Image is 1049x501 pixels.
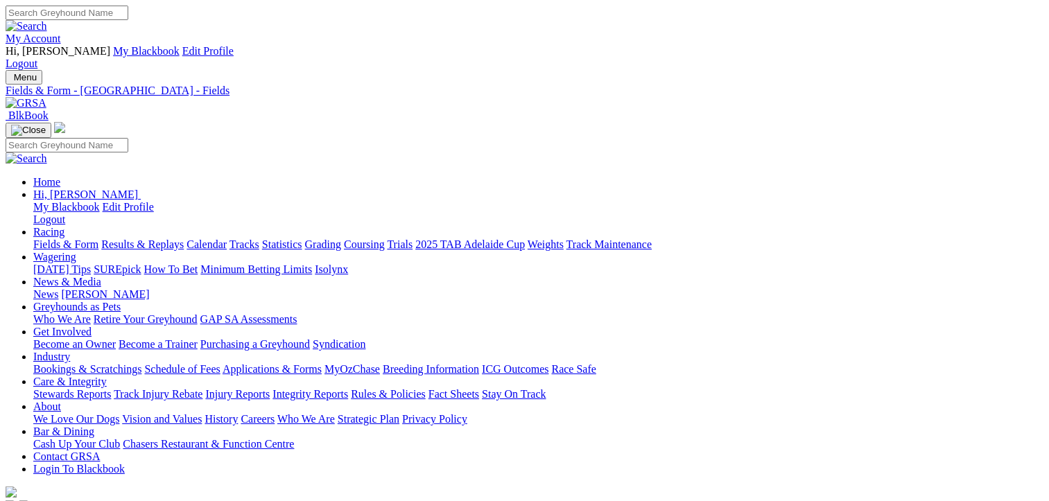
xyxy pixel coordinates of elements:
[33,201,1043,226] div: Hi, [PERSON_NAME]
[482,388,546,400] a: Stay On Track
[14,72,37,82] span: Menu
[33,438,120,450] a: Cash Up Your Club
[33,176,60,188] a: Home
[262,238,302,250] a: Statistics
[33,188,138,200] span: Hi, [PERSON_NAME]
[119,338,198,350] a: Become a Trainer
[6,152,47,165] img: Search
[566,238,652,250] a: Track Maintenance
[205,413,238,425] a: History
[144,263,198,275] a: How To Bet
[315,263,348,275] a: Isolynx
[33,413,1043,425] div: About
[200,263,312,275] a: Minimum Betting Limits
[200,313,297,325] a: GAP SA Assessments
[6,70,42,85] button: Toggle navigation
[6,85,1043,97] a: Fields & Form - [GEOGRAPHIC_DATA] - Fields
[33,238,98,250] a: Fields & Form
[6,109,49,121] a: BlkBook
[313,338,365,350] a: Syndication
[61,288,149,300] a: [PERSON_NAME]
[6,97,46,109] img: GRSA
[6,123,51,138] button: Toggle navigation
[113,45,180,57] a: My Blackbook
[33,363,1043,376] div: Industry
[33,288,58,300] a: News
[324,363,380,375] a: MyOzChase
[33,313,91,325] a: Who We Are
[33,338,116,350] a: Become an Owner
[33,188,141,200] a: Hi, [PERSON_NAME]
[229,238,259,250] a: Tracks
[33,201,100,213] a: My Blackbook
[277,413,335,425] a: Who We Are
[33,413,119,425] a: We Love Our Dogs
[103,201,154,213] a: Edit Profile
[11,125,46,136] img: Close
[33,213,65,225] a: Logout
[482,363,548,375] a: ICG Outcomes
[33,376,107,387] a: Care & Integrity
[272,388,348,400] a: Integrity Reports
[528,238,564,250] a: Weights
[6,486,17,498] img: logo-grsa-white.png
[6,20,47,33] img: Search
[101,238,184,250] a: Results & Replays
[205,388,270,400] a: Injury Reports
[351,388,426,400] a: Rules & Policies
[33,263,1043,276] div: Wagering
[33,438,1043,450] div: Bar & Dining
[551,363,596,375] a: Race Safe
[33,288,1043,301] div: News & Media
[33,301,121,313] a: Greyhounds as Pets
[6,6,128,20] input: Search
[94,263,141,275] a: SUREpick
[415,238,525,250] a: 2025 TAB Adelaide Cup
[6,33,61,44] a: My Account
[33,263,91,275] a: [DATE] Tips
[182,45,234,57] a: Edit Profile
[338,413,399,425] a: Strategic Plan
[6,138,128,152] input: Search
[428,388,479,400] a: Fact Sheets
[200,338,310,350] a: Purchasing a Greyhound
[33,425,94,437] a: Bar & Dining
[305,238,341,250] a: Grading
[33,388,111,400] a: Stewards Reports
[122,413,202,425] a: Vision and Values
[8,109,49,121] span: BlkBook
[94,313,198,325] a: Retire Your Greyhound
[54,122,65,133] img: logo-grsa-white.png
[6,45,1043,70] div: My Account
[344,238,385,250] a: Coursing
[33,276,101,288] a: News & Media
[33,388,1043,401] div: Care & Integrity
[33,326,92,337] a: Get Involved
[187,238,227,250] a: Calendar
[6,58,37,69] a: Logout
[6,45,110,57] span: Hi, [PERSON_NAME]
[33,363,141,375] a: Bookings & Scratchings
[33,251,76,263] a: Wagering
[33,463,125,475] a: Login To Blackbook
[402,413,467,425] a: Privacy Policy
[33,313,1043,326] div: Greyhounds as Pets
[223,363,322,375] a: Applications & Forms
[33,351,70,362] a: Industry
[33,401,61,412] a: About
[383,363,479,375] a: Breeding Information
[33,338,1043,351] div: Get Involved
[33,238,1043,251] div: Racing
[114,388,202,400] a: Track Injury Rebate
[123,438,294,450] a: Chasers Restaurant & Function Centre
[144,363,220,375] a: Schedule of Fees
[33,226,64,238] a: Racing
[387,238,413,250] a: Trials
[241,413,275,425] a: Careers
[33,450,100,462] a: Contact GRSA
